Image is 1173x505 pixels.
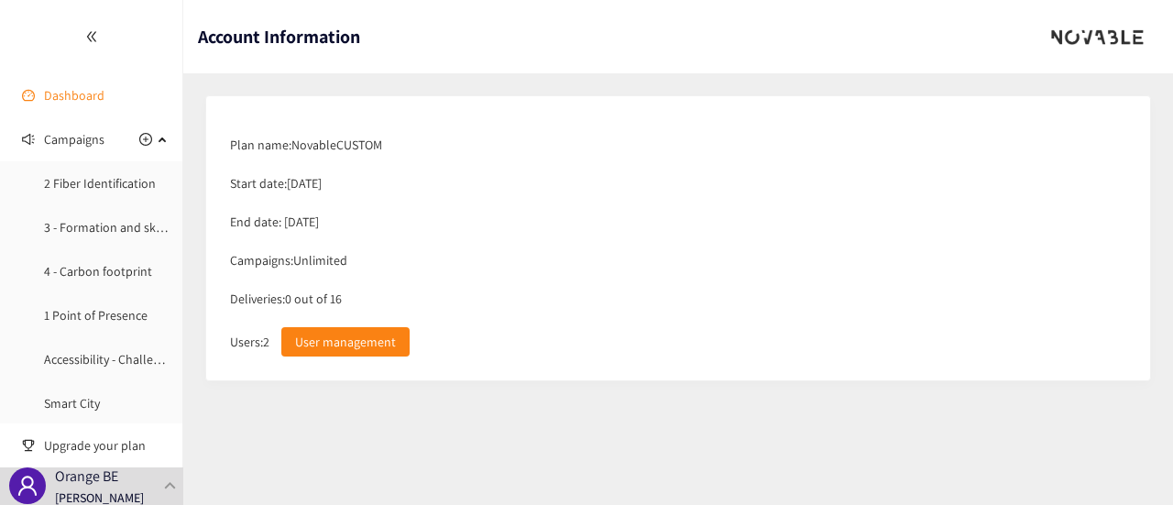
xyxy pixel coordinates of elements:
p: Orange BE [55,465,118,488]
a: 1 Point of Presence [44,307,148,324]
a: Dashboard [44,87,104,104]
button: User management [281,327,410,357]
div: Campaigns: Unlimited [221,241,1135,280]
a: 3 - Formation and skill maintenance [44,219,240,236]
div: End date: [DATE] [221,203,1135,241]
div: Plan name: Novable CUSTOM [221,126,1135,164]
div: Start date: [DATE] [221,164,1135,203]
span: double-left [85,30,98,43]
span: trophy [22,439,35,452]
a: 2 Fiber Identification [44,175,156,192]
div: Deliveries: 0 out of 16 [221,280,1135,318]
span: plus-circle [139,133,152,146]
span: User management [295,332,396,352]
a: 4 - Carbon footprint [44,263,152,280]
span: sound [22,133,35,146]
a: Smart City [44,395,100,412]
div: Users: 2 [221,318,1135,366]
span: user [16,475,38,497]
a: User management [272,334,410,350]
iframe: Chat Widget [1081,417,1173,505]
span: Upgrade your plan [44,427,169,464]
span: Campaigns [44,121,104,158]
a: Accessibility - Challenge Olympic Games 2024 [44,351,289,368]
